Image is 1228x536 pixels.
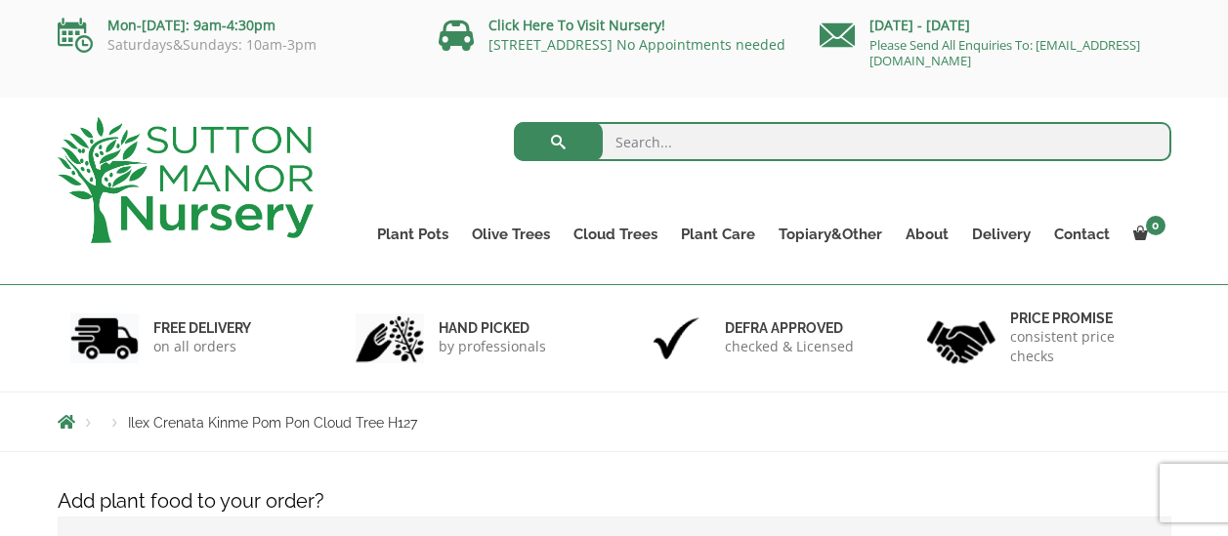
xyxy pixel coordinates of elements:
a: Olive Trees [460,221,562,248]
img: 1.jpg [70,313,139,363]
span: Ilex Crenata Kinme Pom Pon Cloud Tree H127 [128,415,417,431]
img: 2.jpg [356,313,424,363]
a: Contact [1042,221,1122,248]
img: 3.jpg [642,313,710,363]
a: Topiary&Other [767,221,894,248]
a: [STREET_ADDRESS] No Appointments needed [488,35,785,54]
p: [DATE] - [DATE] [820,14,1171,37]
a: Click Here To Visit Nursery! [488,16,665,34]
img: 4.jpg [927,309,995,368]
p: by professionals [439,337,546,356]
h6: hand picked [439,319,546,337]
a: Please Send All Enquiries To: [EMAIL_ADDRESS][DOMAIN_NAME] [869,36,1140,69]
p: Mon-[DATE]: 9am-4:30pm [58,14,409,37]
a: Delivery [960,221,1042,248]
p: Saturdays&Sundays: 10am-3pm [58,37,409,53]
h6: FREE DELIVERY [153,319,251,337]
p: consistent price checks [1010,327,1159,366]
h4: Add plant food to your order? [43,486,1186,516]
h6: Defra approved [725,319,854,337]
p: on all orders [153,337,251,356]
a: Cloud Trees [562,221,669,248]
a: Plant Care [669,221,767,248]
h6: Price promise [1010,309,1159,327]
a: About [894,221,960,248]
img: logo [58,117,314,243]
a: 0 [1122,221,1171,248]
a: Plant Pots [365,221,460,248]
nav: Breadcrumbs [58,414,1171,430]
p: checked & Licensed [725,337,854,356]
input: Search... [514,122,1171,161]
span: 0 [1146,216,1165,235]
